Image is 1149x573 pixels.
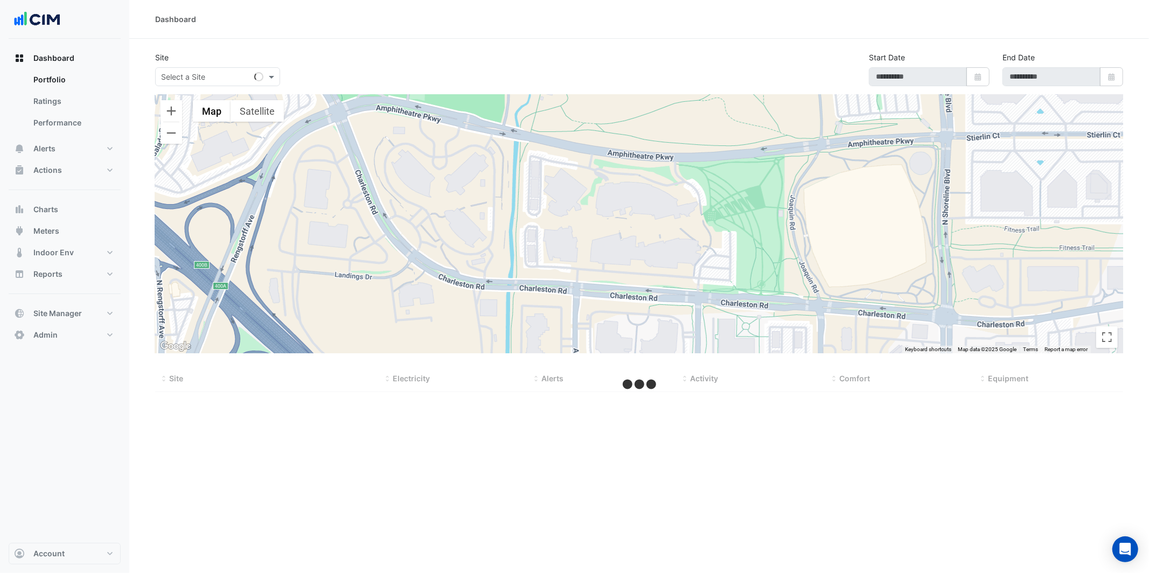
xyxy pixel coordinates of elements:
[1023,346,1038,352] a: Terms
[869,52,905,63] label: Start Date
[393,374,430,383] span: Electricity
[33,165,62,176] span: Actions
[14,143,25,154] app-icon: Alerts
[25,90,121,112] a: Ratings
[33,53,74,64] span: Dashboard
[14,204,25,215] app-icon: Charts
[14,53,25,64] app-icon: Dashboard
[9,263,121,285] button: Reports
[14,269,25,279] app-icon: Reports
[9,543,121,564] button: Account
[14,330,25,340] app-icon: Admin
[839,374,870,383] span: Comfort
[25,112,121,134] a: Performance
[158,339,193,353] img: Google
[155,13,196,25] div: Dashboard
[33,247,74,258] span: Indoor Env
[9,159,121,181] button: Actions
[33,143,55,154] span: Alerts
[9,303,121,324] button: Site Manager
[33,308,82,319] span: Site Manager
[14,226,25,236] app-icon: Meters
[1096,326,1118,348] button: Toggle fullscreen view
[9,138,121,159] button: Alerts
[905,346,951,353] button: Keyboard shortcuts
[158,339,193,353] a: Open this area in Google Maps (opens a new window)
[33,330,58,340] span: Admin
[231,100,284,122] button: Show satellite imagery
[9,199,121,220] button: Charts
[9,69,121,138] div: Dashboard
[14,247,25,258] app-icon: Indoor Env
[14,308,25,319] app-icon: Site Manager
[9,242,121,263] button: Indoor Env
[14,165,25,176] app-icon: Actions
[33,269,62,279] span: Reports
[1002,52,1035,63] label: End Date
[161,100,182,122] button: Zoom in
[13,9,61,30] img: Company Logo
[541,374,563,383] span: Alerts
[161,122,182,144] button: Zoom out
[33,226,59,236] span: Meters
[169,374,183,383] span: Site
[988,374,1029,383] span: Equipment
[25,69,121,90] a: Portfolio
[958,346,1016,352] span: Map data ©2025 Google
[1044,346,1088,352] a: Report a map error
[33,548,65,559] span: Account
[691,374,719,383] span: Activity
[33,204,58,215] span: Charts
[155,52,169,63] label: Site
[9,324,121,346] button: Admin
[9,220,121,242] button: Meters
[1112,536,1138,562] div: Open Intercom Messenger
[193,100,231,122] button: Show street map
[9,47,121,69] button: Dashboard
